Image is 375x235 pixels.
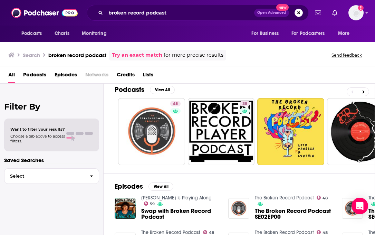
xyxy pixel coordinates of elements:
a: 48 [203,230,214,234]
span: 35 [242,101,247,107]
a: EpisodesView All [115,182,173,191]
p: Saved Searches [4,157,99,163]
a: 35 [240,101,250,106]
h2: Podcasts [115,85,144,94]
img: The Broken Record Podcast SE02EP00 [228,198,249,219]
img: The Broken Record Podcast SE01EP07 Vibing Through Lagos Ft. Sess [342,198,363,219]
a: Lists [143,69,153,83]
a: 48 [317,196,328,200]
span: 48 [173,101,178,107]
button: View All [148,182,173,191]
svg: Add a profile image [358,5,364,11]
a: Credits [117,69,135,83]
a: Try an exact match [112,51,162,59]
span: For Podcasters [291,29,325,38]
button: open menu [287,27,335,40]
img: Podchaser - Follow, Share and Rate Podcasts [11,6,78,19]
a: Podcasts [23,69,46,83]
button: Select [4,168,99,184]
span: 48 [323,197,328,200]
img: User Profile [348,5,364,20]
span: Monitoring [82,29,106,38]
button: Send feedback [329,52,364,58]
button: Show profile menu [348,5,364,20]
a: Norah Jones Is Playing Along [141,195,212,201]
a: The Broken Record Podcast SE02EP00 [255,208,334,220]
a: 35 [188,98,255,165]
a: Episodes [55,69,77,83]
a: 48 [317,230,328,234]
h2: Episodes [115,182,143,191]
span: Want to filter your results? [10,127,65,132]
span: For Business [251,29,279,38]
span: 59 [150,203,155,206]
a: The Broken Record Podcast [255,195,314,201]
button: open menu [247,27,287,40]
span: Podcasts [21,29,42,38]
a: 48 [118,98,185,165]
a: All [8,69,15,83]
h3: Search [23,52,40,58]
a: PodcastsView All [115,85,175,94]
span: for more precise results [164,51,223,59]
img: Swap with Broken Record Podcast [115,198,136,219]
a: 48 [170,101,181,106]
span: 48 [323,231,328,234]
button: View All [150,86,175,94]
div: Search podcasts, credits, & more... [87,5,309,21]
a: Show notifications dropdown [329,7,340,19]
span: Networks [85,69,108,83]
input: Search podcasts, credits, & more... [106,7,254,18]
button: Open AdvancedNew [254,9,289,17]
span: Choose a tab above to access filters. [10,134,65,143]
span: More [338,29,350,38]
span: Open Advanced [257,11,286,15]
button: open menu [77,27,115,40]
button: open menu [17,27,51,40]
button: open menu [333,27,358,40]
span: Charts [55,29,69,38]
span: New [276,4,289,11]
span: Select [4,174,84,178]
span: 48 [209,231,214,234]
a: Charts [50,27,74,40]
a: Show notifications dropdown [312,7,324,19]
a: 59 [144,201,155,206]
div: Open Intercom Messenger [352,198,368,214]
span: Logged in as VHannley [348,5,364,20]
h3: broken record podcast [48,52,106,58]
h2: Filter By [4,102,99,112]
a: Swap with Broken Record Podcast [141,208,220,220]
